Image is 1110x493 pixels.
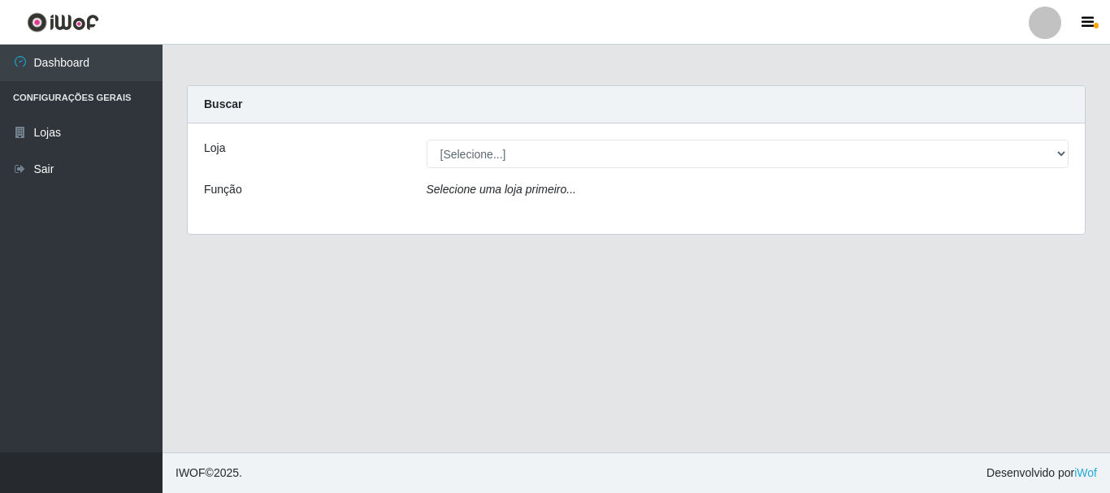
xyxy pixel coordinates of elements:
label: Loja [204,140,225,157]
i: Selecione uma loja primeiro... [427,183,576,196]
img: CoreUI Logo [27,12,99,32]
span: © 2025 . [176,465,242,482]
span: IWOF [176,466,206,479]
label: Função [204,181,242,198]
a: iWof [1074,466,1097,479]
span: Desenvolvido por [986,465,1097,482]
strong: Buscar [204,97,242,110]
